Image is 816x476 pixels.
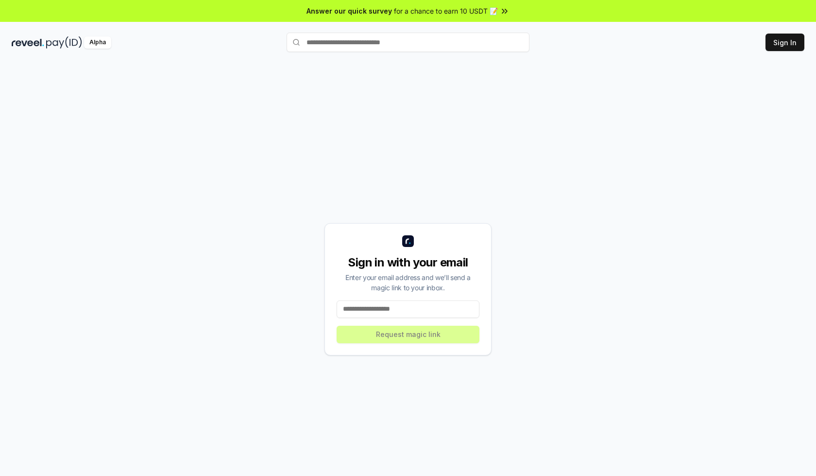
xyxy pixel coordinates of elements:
[337,255,479,270] div: Sign in with your email
[12,36,44,49] img: reveel_dark
[765,34,804,51] button: Sign In
[84,36,111,49] div: Alpha
[394,6,498,16] span: for a chance to earn 10 USDT 📝
[306,6,392,16] span: Answer our quick survey
[46,36,82,49] img: pay_id
[402,235,414,247] img: logo_small
[337,272,479,293] div: Enter your email address and we’ll send a magic link to your inbox.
